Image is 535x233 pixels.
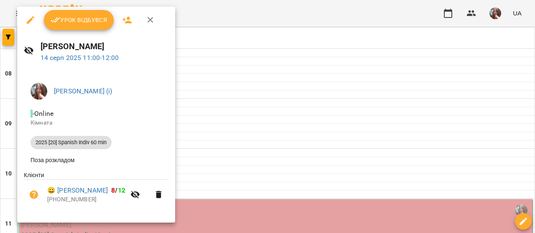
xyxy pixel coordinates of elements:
[47,185,108,195] a: 😀 [PERSON_NAME]
[41,54,119,62] a: 14 серп 2025 11:00-12:00
[51,15,107,25] span: Урок відбувся
[31,83,47,100] img: 0ee1f4be303f1316836009b6ba17c5c5.jpeg
[31,139,112,146] span: 2025 [20] Spanish Indiv 60 min
[24,153,168,168] li: Поза розкладом
[44,10,114,30] button: Урок відбувся
[41,40,169,53] h6: [PERSON_NAME]
[47,195,125,204] p: [PHONE_NUMBER]
[31,119,162,127] p: Кімната
[54,87,112,95] a: [PERSON_NAME] (і)
[118,186,125,194] span: 12
[111,186,125,194] b: /
[111,186,115,194] span: 8
[24,171,168,213] ul: Клієнти
[24,185,44,205] button: Візит ще не сплачено. Додати оплату?
[31,110,55,118] span: - Online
